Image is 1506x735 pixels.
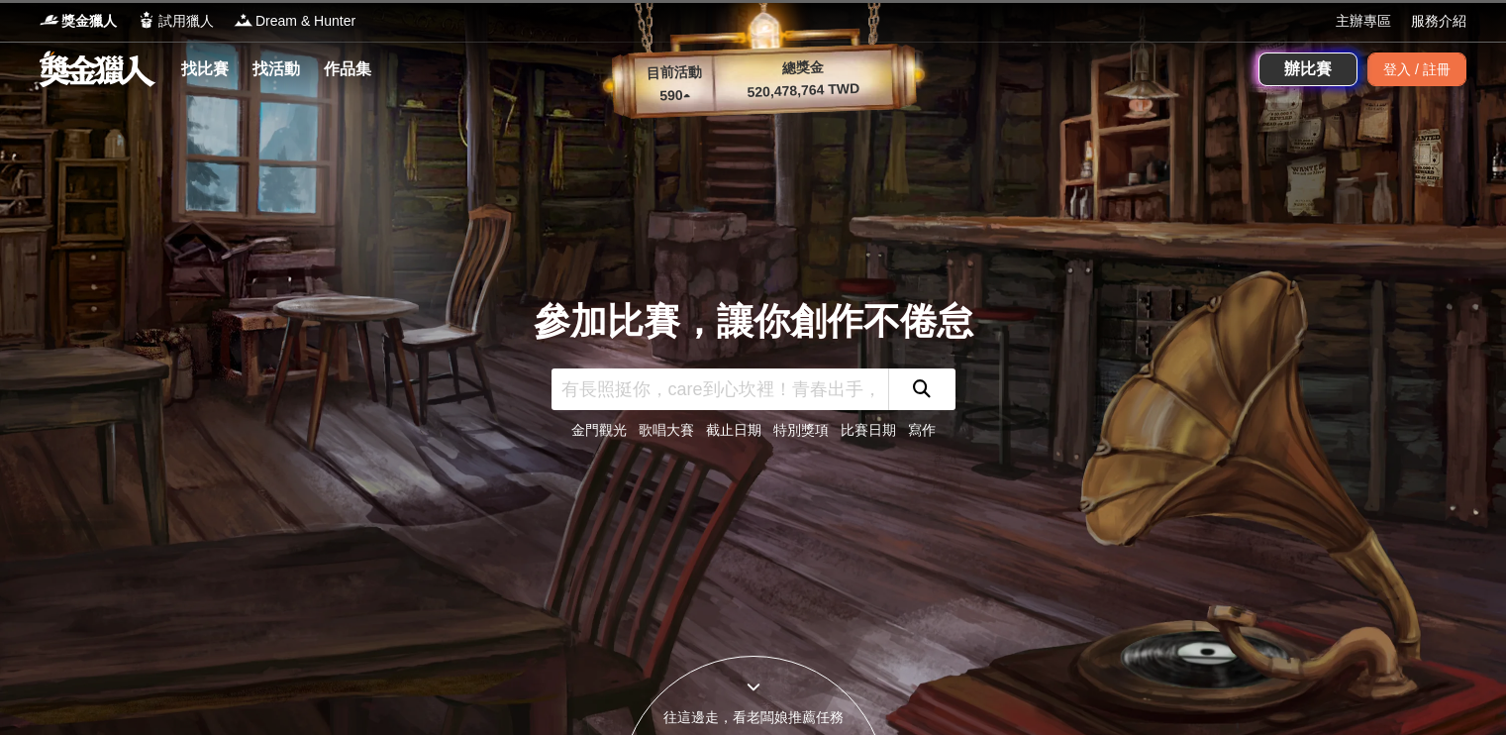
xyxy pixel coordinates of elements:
a: 作品集 [316,55,379,83]
a: LogoDream & Hunter [234,11,355,32]
a: 截止日期 [706,422,761,438]
a: 歌唱大賽 [639,422,694,438]
p: 520,478,764 TWD [714,77,893,104]
a: 服務介紹 [1411,11,1466,32]
span: 獎金獵人 [61,11,117,32]
img: Logo [234,10,253,30]
a: 找活動 [245,55,308,83]
p: 總獎金 [713,54,892,81]
img: Logo [137,10,156,30]
span: Dream & Hunter [255,11,355,32]
a: 主辦專區 [1336,11,1391,32]
a: 找比賽 [173,55,237,83]
a: 辦比賽 [1258,52,1357,86]
a: Logo獎金獵人 [40,11,117,32]
div: 登入 / 註冊 [1367,52,1466,86]
a: Logo試用獵人 [137,11,214,32]
a: 寫作 [908,422,936,438]
a: 金門觀光 [571,422,627,438]
span: 試用獵人 [158,11,214,32]
input: 有長照挺你，care到心坎裡！青春出手，拍出照顧 影音徵件活動 [552,368,888,410]
a: 比賽日期 [841,422,896,438]
div: 往這邊走，看老闆娘推薦任務 [621,707,886,728]
p: 目前活動 [634,61,714,85]
div: 參加比賽，讓你創作不倦怠 [534,294,973,350]
img: Logo [40,10,59,30]
a: 特別獎項 [773,422,829,438]
p: 590 ▴ [635,84,715,108]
